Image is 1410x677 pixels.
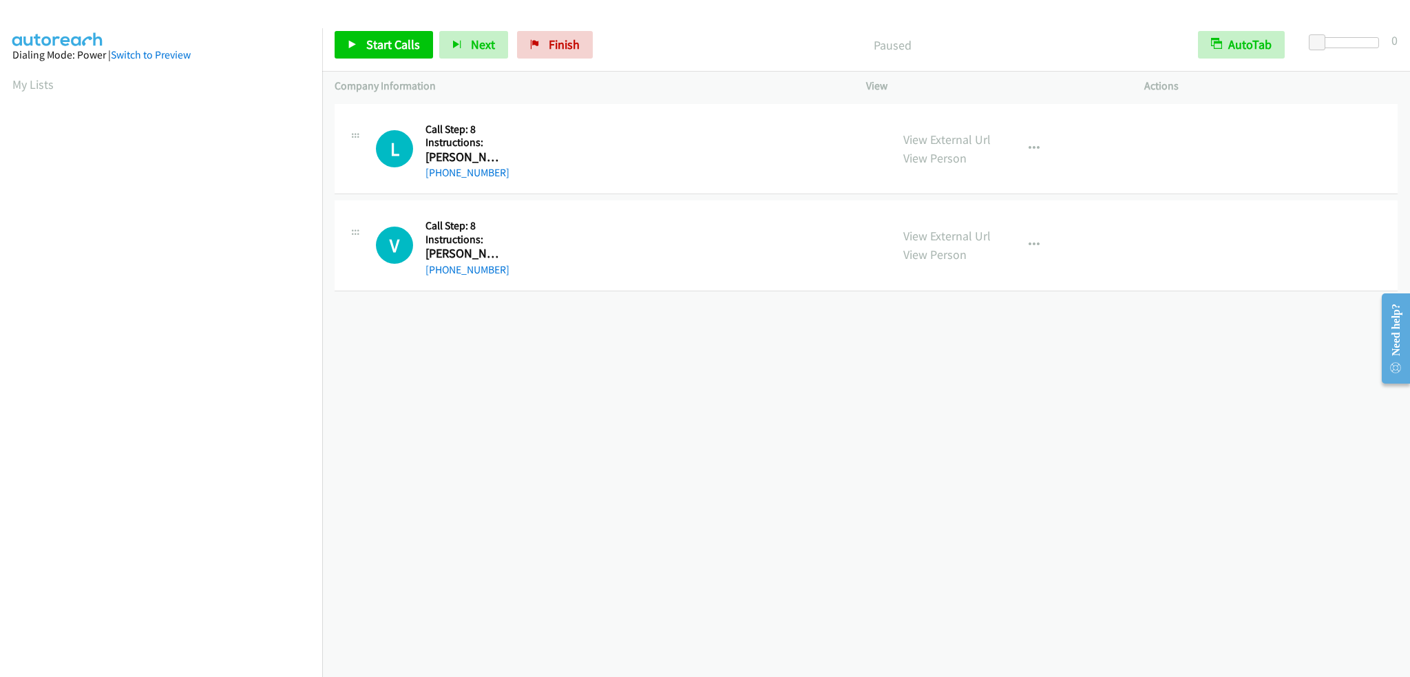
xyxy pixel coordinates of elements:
[425,219,509,233] h5: Call Step: 8
[517,31,593,59] a: Finish
[903,228,991,244] a: View External Url
[1371,284,1410,393] iframe: Resource Center
[1391,31,1398,50] div: 0
[425,149,499,165] h2: [PERSON_NAME] Testing
[376,130,413,167] h1: L
[1316,37,1379,48] div: Delay between calls (in seconds)
[903,150,967,166] a: View Person
[111,48,191,61] a: Switch to Preview
[866,78,1119,94] p: View
[12,76,54,92] a: My Lists
[1198,31,1285,59] button: AutoTab
[425,136,509,149] h5: Instructions:
[425,233,509,247] h5: Instructions:
[1144,78,1398,94] p: Actions
[439,31,508,59] button: Next
[376,227,413,264] h1: V
[425,246,499,262] h2: [PERSON_NAME]
[335,78,841,94] p: Company Information
[549,37,580,52] span: Finish
[425,123,509,136] h5: Call Step: 8
[903,132,991,147] a: View External Url
[903,247,967,262] a: View Person
[425,166,509,179] a: [PHONE_NUMBER]
[376,227,413,264] div: The call is yet to be attempted
[12,47,310,63] div: Dialing Mode: Power |
[611,36,1173,54] p: Paused
[366,37,420,52] span: Start Calls
[471,37,495,52] span: Next
[335,31,433,59] a: Start Calls
[425,263,509,276] a: [PHONE_NUMBER]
